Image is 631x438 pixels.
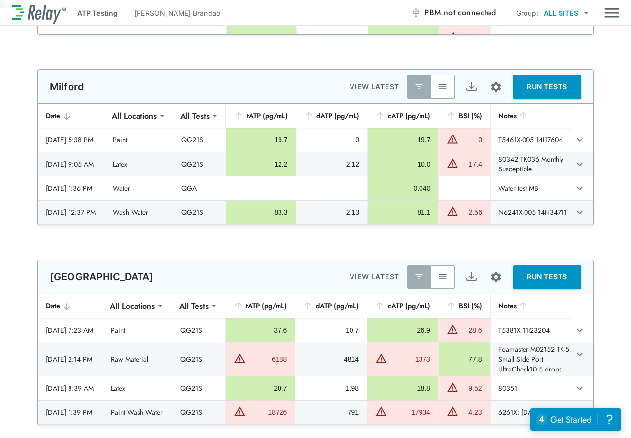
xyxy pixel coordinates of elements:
[303,407,359,417] div: 791
[46,207,97,217] div: [DATE] 12:37 PM
[38,294,593,425] table: sticky table
[375,405,387,417] img: Warning
[248,354,287,364] div: 6188
[303,383,359,393] div: 1.98
[571,156,588,172] button: expand row
[498,110,563,122] div: Notes
[46,354,95,364] div: [DATE] 2:14 PM
[46,407,95,417] div: [DATE] 1:39 PM
[376,207,430,217] div: 81.1
[173,401,225,424] td: QG21S
[490,201,571,224] td: N6241X-005 14H34711
[513,265,581,289] button: RUN TESTS
[465,271,478,283] img: Export Icon
[447,157,458,169] img: Warning
[447,381,458,393] img: Warning
[571,204,588,221] button: expand row
[516,8,538,18] p: Group:
[571,322,588,338] button: expand row
[77,8,118,18] p: ATP Testing
[173,296,215,316] div: All Tests
[46,33,98,42] div: [DATE] 2:19 PM
[46,383,95,393] div: [DATE] 8:39 AM
[174,152,226,176] td: QG21S
[376,135,430,145] div: 19.7
[376,159,430,169] div: 10.0
[105,176,173,200] td: Water
[234,352,245,364] img: Warning
[447,405,458,417] img: Warning
[461,159,482,169] div: 17.4
[235,33,288,42] div: 21.5
[105,201,173,224] td: Wash Water
[105,128,173,152] td: Paint
[461,33,482,42] div: --3.03
[103,342,173,376] td: Raw Material
[411,8,421,18] img: Offline Icon
[234,405,245,417] img: Warning
[490,128,571,152] td: T5461X-005 14I17604
[103,296,162,316] div: All Locations
[490,176,571,200] td: Water test MB
[174,176,226,200] td: QGA
[447,205,458,217] img: Warning
[414,272,424,282] img: Latest
[376,183,430,193] div: 0.040
[305,33,360,42] div: --0.65
[375,110,430,122] div: cATP (pg/mL)
[304,159,359,169] div: 2.12
[50,81,84,93] p: Milford
[513,75,581,99] button: RUN TESTS
[375,325,430,335] div: 26.9
[490,401,571,424] td: 6261X: [DATE]
[447,133,458,145] img: Warning
[38,104,105,128] th: Date
[375,383,430,393] div: 18.8
[304,135,359,145] div: 0
[459,75,483,99] button: Export
[447,323,458,335] img: Warning
[234,207,287,217] div: 83.3
[376,33,431,42] div: 22.2
[407,3,500,23] button: PBM not connected
[350,81,399,93] p: VIEW LATEST
[38,104,593,225] table: sticky table
[438,82,448,92] img: View All
[438,272,448,282] img: View All
[103,401,173,424] td: Paint Wash Water
[234,325,287,335] div: 37.6
[447,31,459,42] img: Warning
[375,300,430,312] div: cATP (pg/mL)
[490,318,571,342] td: T5381X 11I23204
[46,325,95,335] div: [DATE] 7:23 AM
[483,74,509,100] button: Site setup
[465,81,478,93] img: Export Icon
[459,265,483,289] button: Export
[446,110,482,122] div: BSI (%)
[174,106,216,126] div: All Tests
[490,81,502,93] img: Settings Icon
[571,380,588,397] button: expand row
[106,26,174,49] td: Resin
[234,110,287,122] div: tATP (pg/mL)
[530,408,621,431] iframe: Resource center
[461,325,482,335] div: 28.6
[461,135,482,145] div: 0
[303,325,359,335] div: 10.7
[303,300,359,312] div: dATP (pg/mL)
[174,201,226,224] td: QG21S
[490,271,502,283] img: Settings Icon
[304,207,359,217] div: 2.13
[234,135,287,145] div: 19.7
[46,135,97,145] div: [DATE] 5:38 PM
[571,346,588,363] button: expand row
[134,8,220,18] p: [PERSON_NAME] Brandao
[46,159,97,169] div: [DATE] 9:05 AM
[571,132,588,148] button: expand row
[571,29,588,46] button: expand row
[234,159,287,169] div: 12.2
[446,300,482,312] div: BSI (%)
